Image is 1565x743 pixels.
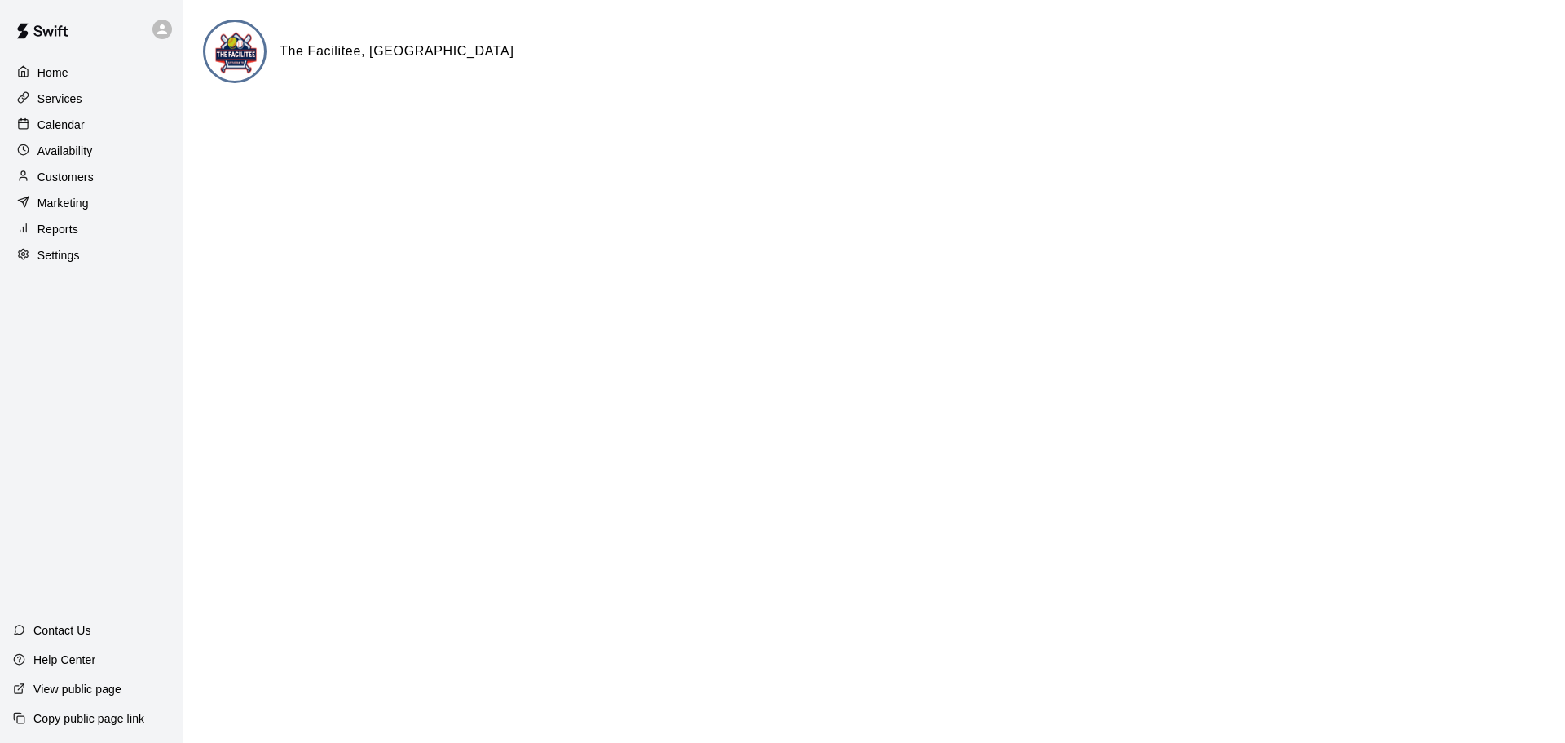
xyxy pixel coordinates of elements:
[205,22,267,83] img: The Facilitee, Little Elm logo
[37,91,82,107] p: Services
[13,165,170,189] a: Customers
[33,622,91,639] p: Contact Us
[33,710,144,727] p: Copy public page link
[13,243,170,268] a: Settings
[13,113,170,137] a: Calendar
[13,60,170,85] a: Home
[37,169,94,185] p: Customers
[13,217,170,241] a: Reports
[13,139,170,163] a: Availability
[37,221,78,237] p: Reports
[37,195,89,211] p: Marketing
[37,143,93,159] p: Availability
[33,652,95,668] p: Help Center
[13,86,170,111] a: Services
[33,681,121,697] p: View public page
[37,64,68,81] p: Home
[37,117,85,133] p: Calendar
[280,41,514,62] h6: The Facilitee, [GEOGRAPHIC_DATA]
[13,191,170,215] a: Marketing
[37,247,80,263] p: Settings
